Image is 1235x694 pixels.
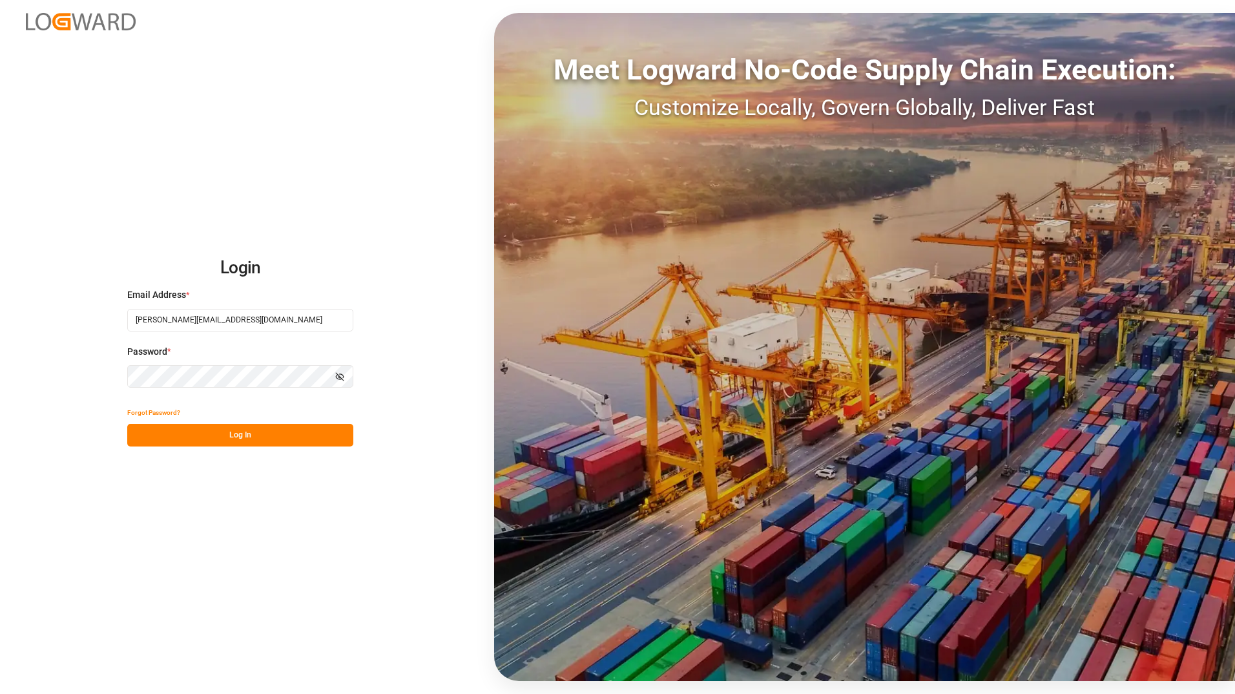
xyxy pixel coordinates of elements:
[127,424,353,447] button: Log In
[494,48,1235,91] div: Meet Logward No-Code Supply Chain Execution:
[494,91,1235,124] div: Customize Locally, Govern Globally, Deliver Fast
[127,288,186,302] span: Email Address
[127,401,180,424] button: Forgot Password?
[26,13,136,30] img: Logward_new_orange.png
[127,345,167,359] span: Password
[127,247,353,289] h2: Login
[127,309,353,331] input: Enter your email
